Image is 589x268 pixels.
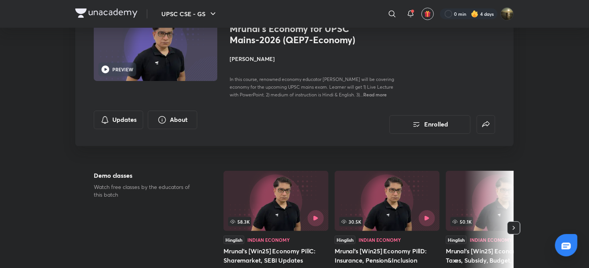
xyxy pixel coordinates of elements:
[424,10,431,17] img: avatar
[339,217,363,226] span: 30.5K
[230,76,394,98] span: In this course, renowned economy educator [PERSON_NAME] will be covering economy for the upcoming...
[112,66,133,73] h6: PREVIEW
[94,183,199,199] p: Watch free classes by the educators of this batch
[450,217,473,226] span: 50.1K
[363,91,387,98] span: Read more
[93,11,218,82] img: Thumbnail
[389,115,471,134] button: Enrolled
[501,7,514,20] img: Omkar Gote
[230,55,403,63] h4: [PERSON_NAME]
[471,10,479,18] img: streak
[148,111,197,129] button: About
[359,238,401,242] div: Indian Economy
[223,246,328,265] h5: Mrunal’s [Win25] Economy PillC: Sharemarket, SEBI Updates
[446,246,551,265] h5: Mrunal’s [Win25] Economy Pill2: Taxes, Subsidy, Budget, FRBM
[446,236,467,244] div: Hinglish
[335,236,355,244] div: Hinglish
[247,238,290,242] div: Indian Economy
[223,236,244,244] div: Hinglish
[75,8,137,18] img: Company Logo
[477,115,495,134] button: false
[230,23,356,46] h1: Mrunal’s Economy for UPSC Mains-2026 (QEP7-Economy)
[75,8,137,20] a: Company Logo
[94,111,143,129] button: Updates
[228,217,251,226] span: 58.3K
[94,171,199,180] h5: Demo classes
[335,246,440,265] h5: Mrunal’s [Win25] Economy PillD: Insurance, Pension&Inclusion
[157,6,222,22] button: UPSC CSE - GS
[421,8,434,20] button: avatar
